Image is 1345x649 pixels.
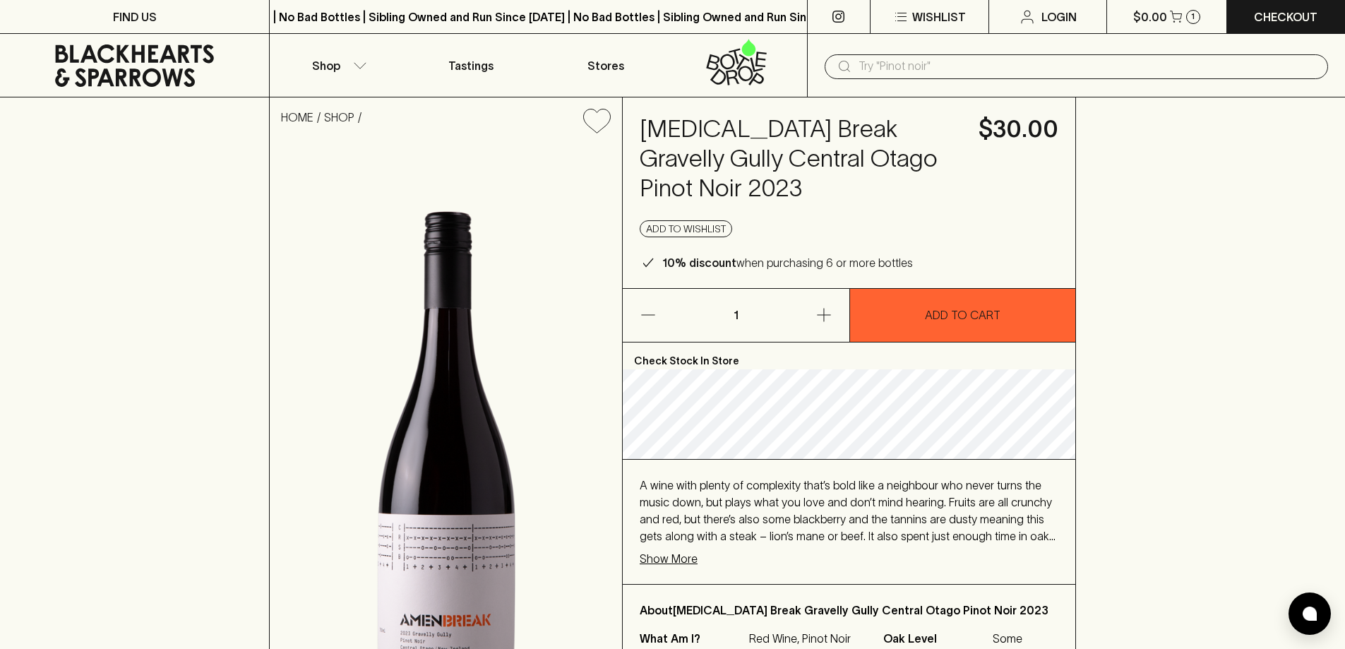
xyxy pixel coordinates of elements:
h4: $30.00 [979,114,1058,144]
p: Stores [587,57,624,74]
p: 1 [719,289,753,342]
p: 1 [1191,13,1195,20]
p: ADD TO CART [925,306,1000,323]
p: What Am I? [640,630,746,647]
p: Checkout [1254,8,1317,25]
a: Stores [539,34,673,97]
p: Show More [640,550,698,567]
button: ADD TO CART [850,289,1076,342]
p: About [MEDICAL_DATA] Break Gravelly Gully Central Otago Pinot Noir 2023 [640,602,1058,619]
h4: [MEDICAL_DATA] Break Gravelly Gully Central Otago Pinot Noir 2023 [640,114,962,203]
input: Try "Pinot noir" [859,55,1317,78]
p: Tastings [448,57,494,74]
p: when purchasing 6 or more bottles [662,254,913,271]
p: $0.00 [1133,8,1167,25]
b: 10% discount [662,256,736,269]
button: Shop [270,34,404,97]
img: bubble-icon [1303,607,1317,621]
a: SHOP [324,111,354,124]
a: Tastings [404,34,538,97]
p: Wishlist [912,8,966,25]
p: Shop [312,57,340,74]
p: FIND US [113,8,157,25]
button: Add to wishlist [640,220,732,237]
button: Add to wishlist [578,103,616,139]
p: Login [1041,8,1077,25]
a: HOME [281,111,313,124]
span: Some [993,630,1058,647]
p: Check Stock In Store [623,343,1075,369]
span: Oak Level [883,630,989,647]
p: Red Wine, Pinot Noir [749,630,866,647]
span: A wine with plenty of complexity that’s bold like a neighbour who never turns the music down, but... [640,479,1056,559]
